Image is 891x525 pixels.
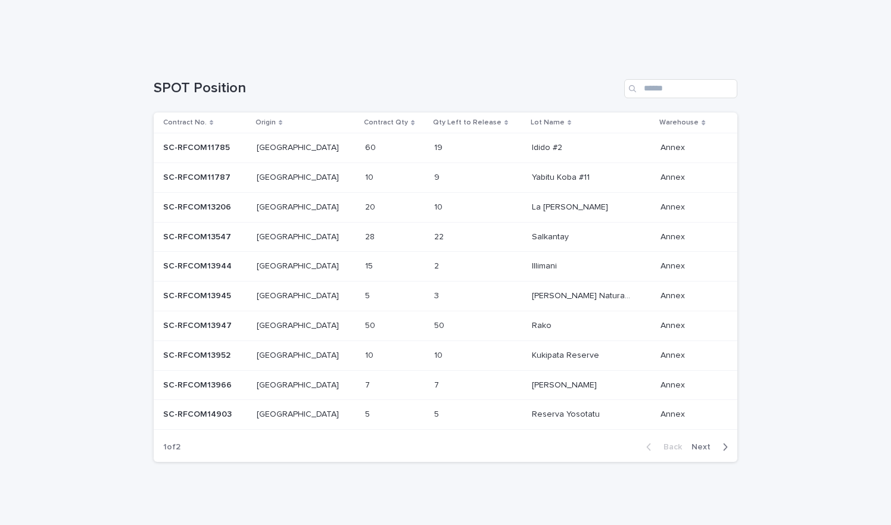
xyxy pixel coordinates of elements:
tr: SC-RFCOM11787SC-RFCOM11787 [GEOGRAPHIC_DATA][GEOGRAPHIC_DATA] 1010 99 Yabitu Koba #11Yabitu Koba ... [154,162,737,192]
p: Idido #2 [532,140,565,153]
h1: SPOT Position [154,80,619,97]
p: Annex [661,378,687,390]
p: SC-RFCOM13944 [163,259,234,271]
span: Back [656,443,682,451]
p: Yabitu Koba #11 [532,170,592,183]
tr: SC-RFCOM13966SC-RFCOM13966 [GEOGRAPHIC_DATA][GEOGRAPHIC_DATA] 77 77 [PERSON_NAME][PERSON_NAME] An... [154,370,737,400]
tr: SC-RFCOM13206SC-RFCOM13206 [GEOGRAPHIC_DATA][GEOGRAPHIC_DATA] 2020 1010 La [PERSON_NAME]La [PERSO... [154,192,737,222]
p: Annex [661,289,687,301]
p: [GEOGRAPHIC_DATA] [257,200,341,212]
p: 22 [434,230,446,242]
p: 10 [434,348,445,361]
p: 10 [365,170,376,183]
p: 50 [365,318,378,331]
p: Annex [661,348,687,361]
p: 7 [434,378,441,390]
p: [GEOGRAPHIC_DATA] [257,140,341,153]
p: SC-RFCOM13947 [163,318,234,331]
p: [GEOGRAPHIC_DATA] [257,170,341,183]
p: Salkantay [532,230,571,242]
button: Back [637,442,687,452]
p: Contract No. [163,116,207,129]
p: SC-RFCOM13952 [163,348,233,361]
p: 28 [365,230,377,242]
p: 20 [365,200,378,212]
p: 5 [365,289,372,301]
p: Kukipata Reserve [532,348,602,361]
p: 2 [434,259,441,271]
p: SC-RFCOM13945 [163,289,233,301]
tr: SC-RFCOM13952SC-RFCOM13952 [GEOGRAPHIC_DATA][GEOGRAPHIC_DATA] 1010 1010 Kukipata ReserveKukipata ... [154,340,737,370]
p: Reserva Yosotatu [532,407,602,420]
p: La [PERSON_NAME] [532,200,610,212]
p: Rako [532,318,554,331]
p: Rosita Caturra Natural Anaerobic [532,289,634,301]
p: 1 of 2 [154,433,190,462]
p: Illimani [532,259,559,271]
p: [GEOGRAPHIC_DATA] [257,348,341,361]
p: [GEOGRAPHIC_DATA] [257,289,341,301]
p: SC-RFCOM11785 [163,140,232,153]
p: SC-RFCOM13206 [163,200,233,212]
p: [PERSON_NAME] [532,378,599,390]
p: Lot Name [531,116,565,129]
p: 10 [365,348,376,361]
tr: SC-RFCOM13947SC-RFCOM13947 [GEOGRAPHIC_DATA][GEOGRAPHIC_DATA] 5050 5050 RakoRako AnnexAnnex [154,311,737,340]
input: Search [624,79,737,98]
p: Annex [661,170,687,183]
p: [GEOGRAPHIC_DATA] [257,318,341,331]
tr: SC-RFCOM13547SC-RFCOM13547 [GEOGRAPHIC_DATA][GEOGRAPHIC_DATA] 2828 2222 SalkantaySalkantay AnnexA... [154,222,737,252]
p: 3 [434,289,441,301]
p: SC-RFCOM13966 [163,378,234,390]
p: [GEOGRAPHIC_DATA] [257,407,341,420]
p: Annex [661,200,687,212]
p: SC-RFCOM11787 [163,170,233,183]
p: 5 [365,407,372,420]
p: Origin [256,116,276,129]
p: 5 [434,407,441,420]
p: Annex [661,140,687,153]
p: 60 [365,140,378,153]
p: Qty Left to Release [433,116,501,129]
p: 7 [365,378,372,390]
tr: SC-RFCOM13945SC-RFCOM13945 [GEOGRAPHIC_DATA][GEOGRAPHIC_DATA] 55 33 [PERSON_NAME] Natural Anaerob... [154,282,737,311]
p: 19 [434,140,445,153]
p: [GEOGRAPHIC_DATA] [257,230,341,242]
p: 15 [365,259,375,271]
p: SC-RFCOM13547 [163,230,233,242]
p: Annex [661,230,687,242]
p: Annex [661,407,687,420]
p: SC-RFCOM14903 [163,407,234,420]
tr: SC-RFCOM14903SC-RFCOM14903 [GEOGRAPHIC_DATA][GEOGRAPHIC_DATA] 55 55 Reserva YosotatuReserva Yosot... [154,400,737,430]
span: Next [691,443,718,451]
tr: SC-RFCOM11785SC-RFCOM11785 [GEOGRAPHIC_DATA][GEOGRAPHIC_DATA] 6060 1919 Idido #2Idido #2 AnnexAnnex [154,133,737,163]
p: 10 [434,200,445,212]
p: Warehouse [659,116,699,129]
tr: SC-RFCOM13944SC-RFCOM13944 [GEOGRAPHIC_DATA][GEOGRAPHIC_DATA] 1515 22 IllimaniIllimani AnnexAnnex [154,252,737,282]
p: Annex [661,259,687,271]
p: [GEOGRAPHIC_DATA] [257,378,341,390]
p: 50 [434,318,447,331]
p: 9 [434,170,442,183]
p: [GEOGRAPHIC_DATA] [257,259,341,271]
p: Annex [661,318,687,331]
p: Contract Qty [364,116,408,129]
button: Next [687,442,737,452]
